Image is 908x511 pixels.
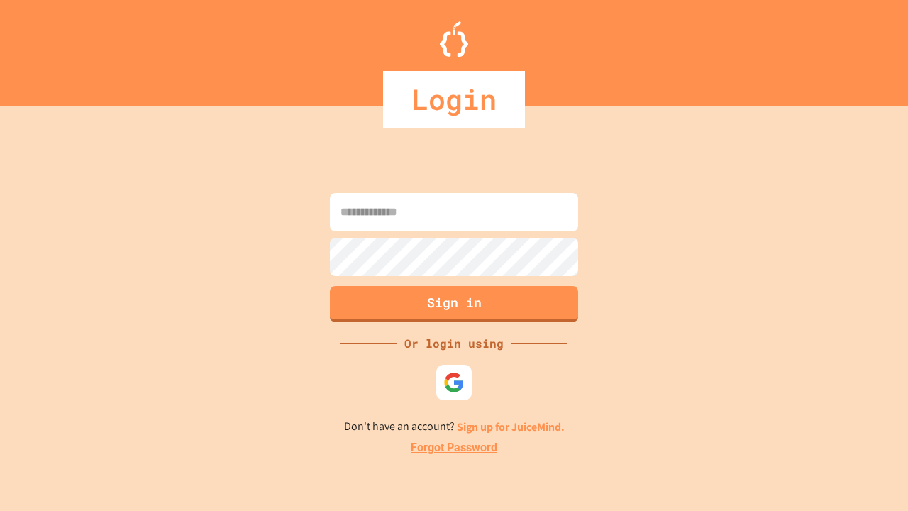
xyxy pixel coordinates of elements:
[330,286,578,322] button: Sign in
[397,335,511,352] div: Or login using
[344,418,565,436] p: Don't have an account?
[440,21,468,57] img: Logo.svg
[457,419,565,434] a: Sign up for JuiceMind.
[383,71,525,128] div: Login
[443,372,465,393] img: google-icon.svg
[411,439,497,456] a: Forgot Password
